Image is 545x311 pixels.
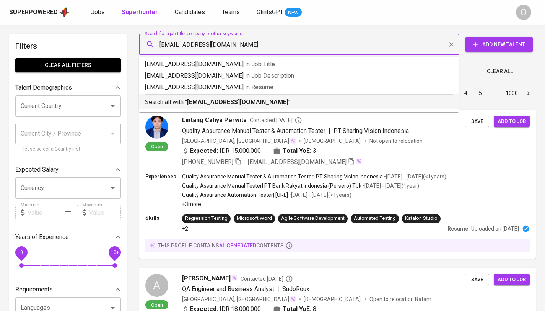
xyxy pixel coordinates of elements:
[245,83,273,91] span: in Resume
[145,274,168,297] div: A
[237,215,272,222] div: Microsoft Word
[294,116,302,124] svg: By Batam recruiter
[182,127,325,134] span: Quality Assurance Manual Tester & Automation Tester
[145,98,453,107] p: Search all with " "
[460,87,472,99] button: Go to page 4
[498,275,526,284] span: Add to job
[145,60,453,69] p: [EMAIL_ADDRESS][DOMAIN_NAME]
[285,275,293,283] svg: By Batam recruiter
[185,215,228,222] div: Regression Testing
[182,191,288,199] p: Quality Assurance Automation Tester | [URL]
[111,250,119,255] span: 10+
[9,8,58,17] div: Superpowered
[15,80,121,95] div: Talent Demographics
[283,146,311,155] b: Total YoE:
[15,282,121,297] div: Requirements
[148,302,166,308] span: Open
[494,274,530,286] button: Add to job
[9,7,70,18] a: Superpoweredapp logo
[182,173,383,180] p: Quality Assurance Manual Tester & Automation Tester | PT Sharing Vision Indonesia
[329,126,330,136] span: |
[122,8,158,16] b: Superhunter
[182,295,296,303] div: [GEOGRAPHIC_DATA], [GEOGRAPHIC_DATA]
[257,8,302,17] a: GlintsGPT NEW
[20,250,23,255] span: 0
[277,285,279,294] span: |
[290,296,296,302] img: magic_wand.svg
[241,275,293,283] span: Contacted [DATE]
[245,61,275,68] span: in Job Title
[288,191,351,199] p: • [DATE] - [DATE] ( <1 years )
[469,117,485,126] span: Save
[145,83,453,92] p: [EMAIL_ADDRESS][DOMAIN_NAME]
[503,87,520,99] button: Go to page 1000
[356,158,362,164] img: magic_wand.svg
[89,205,121,220] input: Value
[494,116,530,128] button: Add to job
[222,8,240,16] span: Teams
[447,225,468,232] p: Resume
[182,200,446,208] p: +3 more ...
[145,214,182,222] p: Skills
[175,8,205,16] span: Candidates
[182,158,233,165] span: [PHONE_NUMBER]
[281,215,345,222] div: Agile Software Development
[248,158,347,165] span: [EMAIL_ADDRESS][DOMAIN_NAME]
[182,274,231,283] span: [PERSON_NAME]
[187,98,288,106] b: [EMAIL_ADDRESS][DOMAIN_NAME]
[465,116,489,128] button: Save
[465,37,533,52] button: Add New Talent
[484,64,516,79] button: Clear All
[15,285,53,294] p: Requirements
[231,275,238,281] img: magic_wand.svg
[175,8,207,17] a: Candidates
[245,72,294,79] span: in Job Description
[219,242,256,249] span: AI-generated
[15,232,69,242] p: Years of Experience
[182,116,247,125] span: Lintang Cahya Perwita
[304,295,362,303] span: [DEMOGRAPHIC_DATA]
[400,87,536,99] nav: pagination navigation
[285,9,302,16] span: NEW
[522,87,535,99] button: Go to next page
[148,143,166,150] span: Open
[59,7,70,18] img: app logo
[158,242,284,249] p: this profile contains contents
[21,61,115,70] span: Clear All filters
[383,173,446,180] p: • [DATE] - [DATE] ( <1 years )
[15,83,72,92] p: Talent Demographics
[182,137,296,145] div: [GEOGRAPHIC_DATA], [GEOGRAPHIC_DATA]
[182,182,361,190] p: Quality Assurance Manual Tester | PT Bank Rakyat Indonesia (Persero) Tbk
[405,215,438,222] div: Katalon Studio
[21,146,116,153] p: Please select a Country first
[498,117,526,126] span: Add to job
[190,146,218,155] b: Expected:
[369,295,431,303] p: Open to relocation : Batam
[182,146,261,155] div: IDR 15.000.000
[15,40,121,52] h6: Filters
[182,225,188,232] p: +2
[465,274,489,286] button: Save
[290,138,296,144] img: magic_wand.svg
[122,8,159,17] a: Superhunter
[145,173,182,180] p: Experiences
[139,110,536,259] a: OpenLintang Cahya PerwitaContacted [DATE]Quality Assurance Manual Tester & Automation Tester|PT S...
[369,137,423,145] p: Not open to relocation
[446,39,457,50] button: Clear
[91,8,105,16] span: Jobs
[354,215,396,222] div: Automated Testing
[257,8,283,16] span: GlintsGPT
[107,183,118,193] button: Open
[182,285,274,293] span: QA Engineer and Business Analyst
[282,285,309,293] span: SudoRoux
[15,229,121,245] div: Years of Experience
[516,5,531,20] div: O
[489,89,501,97] div: …
[91,8,106,17] a: Jobs
[250,116,302,124] span: Contacted [DATE]
[107,101,118,111] button: Open
[145,116,168,139] img: 2949ce7d669c6a87ebe6677609fc0873.jpg
[15,162,121,177] div: Expected Salary
[15,58,121,72] button: Clear All filters
[361,182,419,190] p: • [DATE] - [DATE] ( 1 year )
